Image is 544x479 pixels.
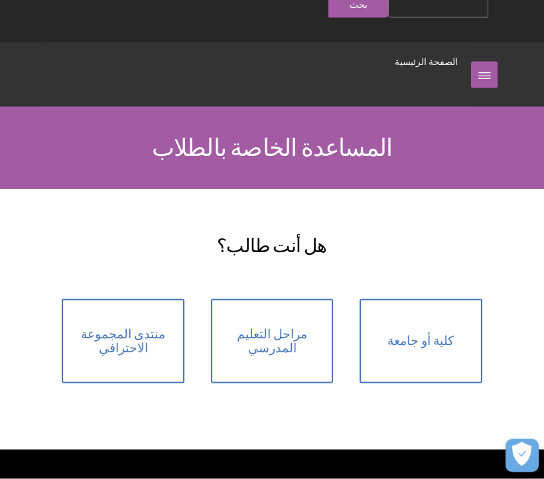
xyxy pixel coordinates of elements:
a: كلية أو جامعة [360,299,482,383]
a: منتدى المجموعة الاحترافي [62,299,184,383]
h2: هل أنت طالب؟ [46,216,498,259]
span: مراحل التعليم المدرسي [219,327,325,356]
span: منتدى المجموعة الاحترافي [70,327,176,356]
span: كلية أو جامعة [387,334,454,348]
a: مراحل التعليم المدرسي [211,299,333,383]
span: المساعدة الخاصة بالطلاب [152,133,392,163]
button: فتح التفضيلات [506,439,539,472]
a: الصفحة الرئيسية [395,54,458,70]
